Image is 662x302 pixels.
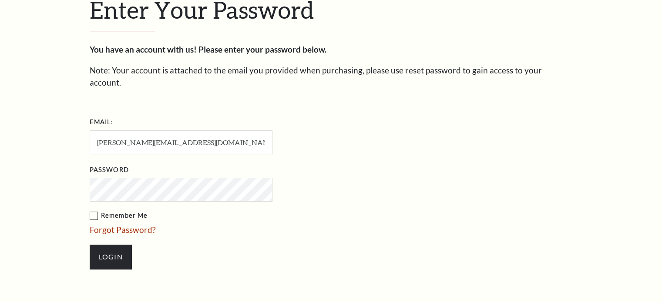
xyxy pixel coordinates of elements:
a: Forgot Password? [90,225,156,235]
strong: Please enter your password below. [198,44,326,54]
label: Password [90,165,129,176]
strong: You have an account with us! [90,44,197,54]
label: Email: [90,117,114,128]
input: Required [90,130,272,154]
label: Remember Me [90,210,360,221]
p: Note: Your account is attached to the email you provided when purchasing, please use reset passwo... [90,64,573,89]
input: Login [90,245,132,269]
